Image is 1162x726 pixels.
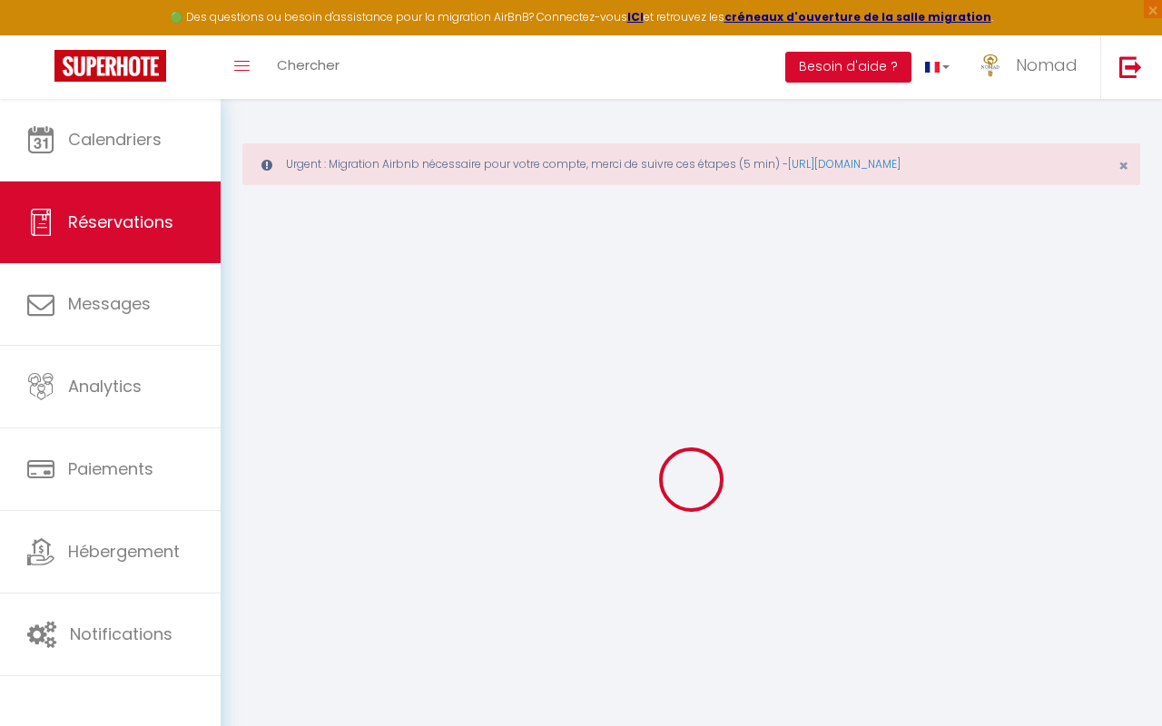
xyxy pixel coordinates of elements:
a: créneaux d'ouverture de la salle migration [724,9,991,25]
span: Messages [68,292,151,315]
iframe: Chat [1085,644,1148,712]
button: Ouvrir le widget de chat LiveChat [15,7,69,62]
span: Chercher [277,55,340,74]
span: Paiements [68,457,153,480]
span: Analytics [68,375,142,397]
span: Notifications [70,623,172,645]
a: Chercher [263,35,353,99]
span: Calendriers [68,128,162,151]
span: × [1118,154,1128,177]
button: Besoin d'aide ? [785,52,911,83]
button: Close [1118,158,1128,174]
img: ... [977,52,1004,79]
a: [URL][DOMAIN_NAME] [788,156,901,172]
img: Super Booking [54,50,166,82]
div: Urgent : Migration Airbnb nécessaire pour votre compte, merci de suivre ces étapes (5 min) - [242,143,1140,185]
span: Hébergement [68,540,180,563]
img: logout [1119,55,1142,78]
span: Réservations [68,211,173,233]
a: ... Nomad [963,35,1100,99]
a: ICI [627,9,644,25]
span: Nomad [1016,54,1078,76]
